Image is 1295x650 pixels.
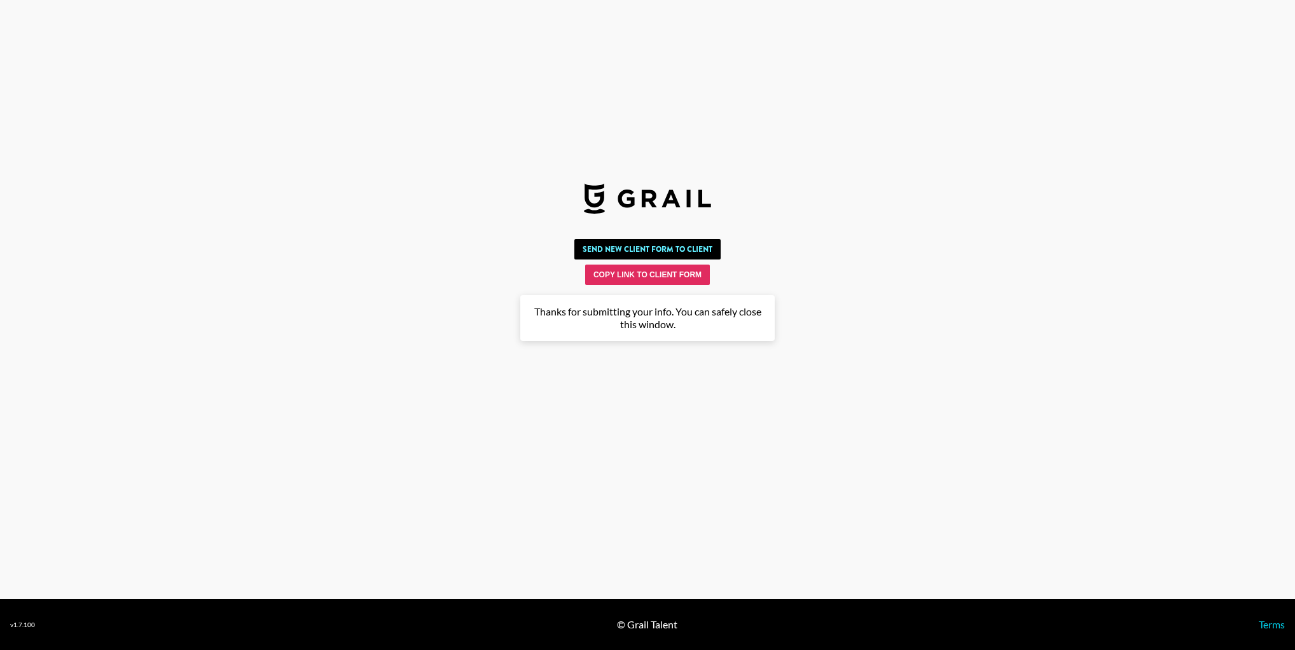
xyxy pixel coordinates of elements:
div: © Grail Talent [617,618,677,631]
a: Terms [1259,618,1285,630]
button: Send New Client Form to Client [574,239,721,259]
img: Grail Talent Logo [584,183,711,214]
button: Copy Link to Client Form [585,265,710,285]
div: Thanks for submitting your info. You can safely close this window. [520,295,775,341]
div: v 1.7.100 [10,621,35,629]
